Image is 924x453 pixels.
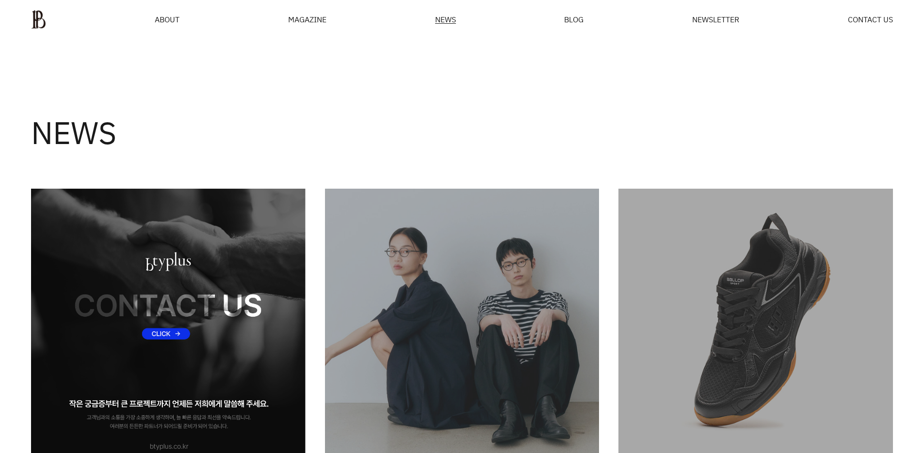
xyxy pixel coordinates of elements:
span: NEWS [435,16,456,23]
a: BLOG [564,16,584,23]
a: NEWS [435,16,456,24]
div: MAGAZINE [288,16,326,23]
a: ABOUT [155,16,179,23]
a: CONTACT US [848,16,893,23]
a: NEWSLETTER [692,16,739,23]
h3: NEWS [31,117,116,148]
img: ba379d5522eb3.png [31,10,46,29]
